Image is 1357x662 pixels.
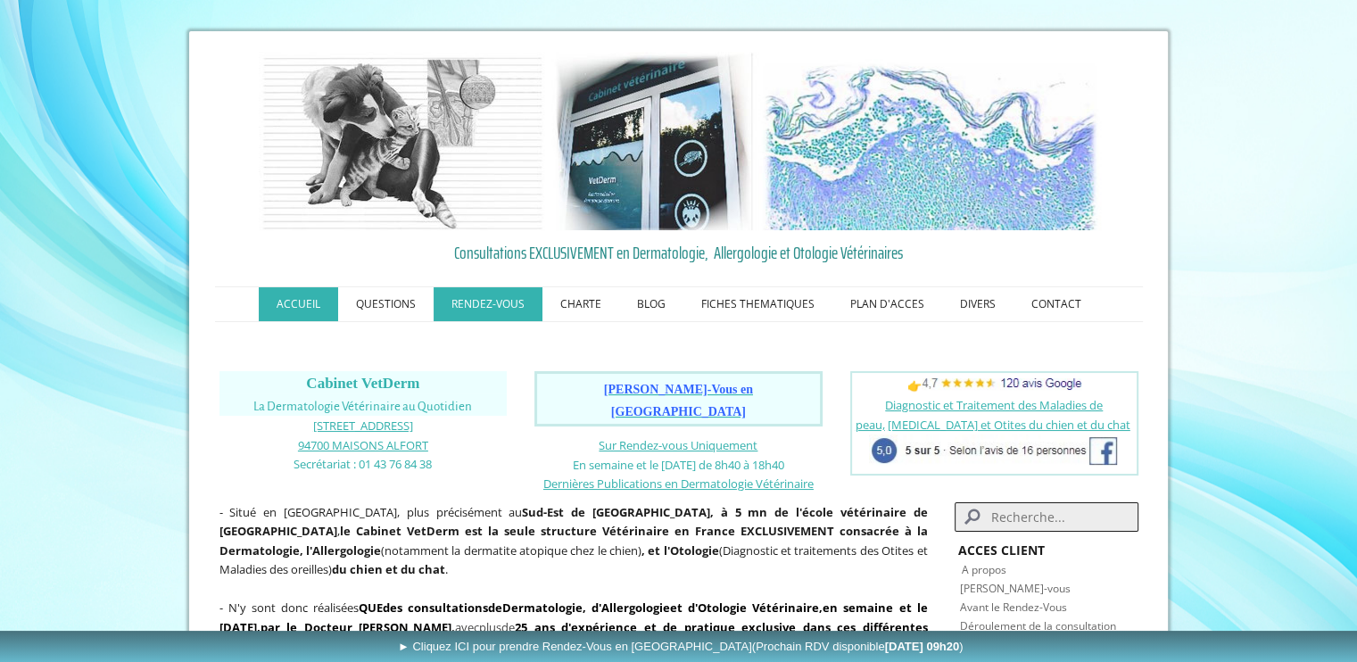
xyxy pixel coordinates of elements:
[219,504,928,540] strong: Sud-Est de [GEOGRAPHIC_DATA], à 5 mn de l'école vétérinaire de [GEOGRAPHIC_DATA]
[599,437,757,453] a: Sur Rendez-vous Uniquement
[408,600,796,616] strong: de , d' et d'
[819,600,823,616] strong: ,
[259,287,338,321] a: ACCUEIL
[332,561,445,577] strong: du chien et du chat
[359,600,383,616] strong: QUE
[960,618,1116,633] a: Déroulement de la consultation
[619,287,683,321] a: BLOG
[408,600,488,616] a: consultations
[294,456,432,472] span: Secrétariat : 01 43 76 84 38
[796,600,819,616] a: aire
[698,600,796,616] a: Otologie Vétérin
[683,287,832,321] a: FICHES THEMATIQUES
[542,287,619,321] a: CHARTE
[885,640,960,653] b: [DATE] 09h20
[340,523,351,539] strong: le
[219,600,928,654] span: avec de
[955,502,1138,532] input: Search
[219,600,928,654] span: - N'y sont donc réalisées
[958,542,1045,559] strong: ACCES CLIENT
[253,400,472,413] span: La Dermatologie Vétérinaire au Quotidien
[338,287,434,321] a: QUESTIONS
[888,417,1130,433] a: [MEDICAL_DATA] et Otites du chien et du chat
[1014,287,1099,321] a: CONTACT
[219,504,928,578] span: - Situé en [GEOGRAPHIC_DATA], plus précisément au , (notamment la dermatite atopique chez le chie...
[601,600,670,616] a: Allergologie
[298,436,428,453] a: 94700 MAISONS ALFORT
[306,375,419,392] span: Cabinet VetDerm
[434,287,542,321] a: RENDEZ-VOUS
[907,377,1081,393] span: 👉
[219,619,928,655] strong: 25 ans d'expérience et de pratique exclusive dans ces différentes spécialités.
[261,619,455,635] b: ,
[543,475,814,492] a: Dernières Publications en Dermatologie Vétérinaire
[398,640,964,653] span: ► Cliquez ICI pour prendre Rendez-Vous en [GEOGRAPHIC_DATA]
[502,600,583,616] a: Dermatologie
[573,457,784,473] span: En semaine et le [DATE] de 8h40 à 18h40
[219,239,1138,266] a: Consultations EXCLUSIVEMENT en Dermatologie, Allergologie et Otologie Vétérinaires
[960,581,1071,596] a: [PERSON_NAME]-vous
[298,437,428,453] span: 94700 MAISONS ALFORT
[383,600,402,616] strong: des
[261,619,451,635] span: par le Docteur [PERSON_NAME]
[356,523,690,539] b: Cabinet VetDerm est la seule structure Vétérinaire en
[313,417,413,434] a: [STREET_ADDRESS]
[856,397,1104,433] a: Diagnostic et Traitement des Maladies de peau,
[219,523,928,559] b: France EXCLUSIVEMENT consacrée à la Dermatologie, l'Allergologie
[479,619,501,635] span: plus
[604,383,753,418] span: [PERSON_NAME]-Vous en [GEOGRAPHIC_DATA]
[641,542,719,559] b: , et l'Otologie
[962,562,1006,577] a: A propos
[960,600,1067,615] a: Avant le Rendez-Vous
[752,640,964,653] span: (Prochain RDV disponible )
[942,287,1014,321] a: DIVERS
[257,619,261,635] span: ,
[832,287,942,321] a: PLAN D'ACCES
[604,384,753,418] a: [PERSON_NAME]-Vous en [GEOGRAPHIC_DATA]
